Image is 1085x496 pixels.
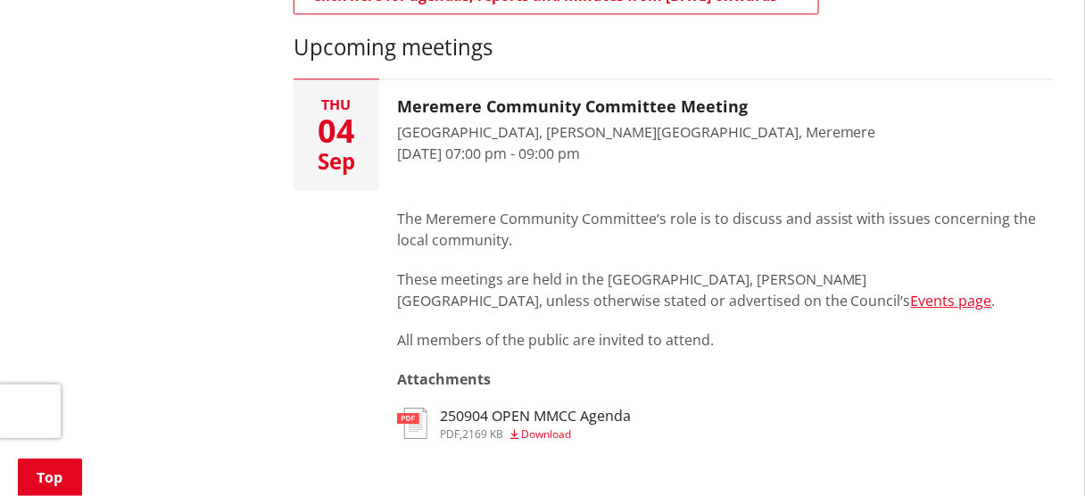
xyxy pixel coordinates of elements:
[18,459,82,496] a: Top
[294,115,379,147] div: 04
[294,35,1054,61] h3: Upcoming meetings
[397,269,1054,311] p: These meetings are held in the [GEOGRAPHIC_DATA], [PERSON_NAME][GEOGRAPHIC_DATA], unless otherwis...
[294,151,379,172] div: Sep
[397,329,1054,351] p: All members of the public are invited to attend.
[521,426,571,442] span: Download
[397,121,876,143] div: [GEOGRAPHIC_DATA], [PERSON_NAME][GEOGRAPHIC_DATA], Meremere
[440,408,631,425] h3: 250904 OPEN MMCC Agenda
[294,97,379,112] div: Thu
[397,369,491,389] strong: Attachments
[397,208,1054,251] p: The Meremere Community Committee’s role is to discuss and assist with issues concerning the local...
[440,426,460,442] span: pdf
[911,291,992,310] a: Events page
[397,408,427,439] img: document-pdf.svg
[294,79,1054,190] button: Thu 04 Sep Meremere Community Committee Meeting [GEOGRAPHIC_DATA], [PERSON_NAME][GEOGRAPHIC_DATA]...
[397,97,876,117] h3: Meremere Community Committee Meeting
[1003,421,1067,485] iframe: Messenger Launcher
[440,429,631,440] div: ,
[397,144,580,163] time: [DATE] 07:00 pm - 09:00 pm
[462,426,503,442] span: 2169 KB
[397,408,631,440] a: 250904 OPEN MMCC Agenda pdf,2169 KB Download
